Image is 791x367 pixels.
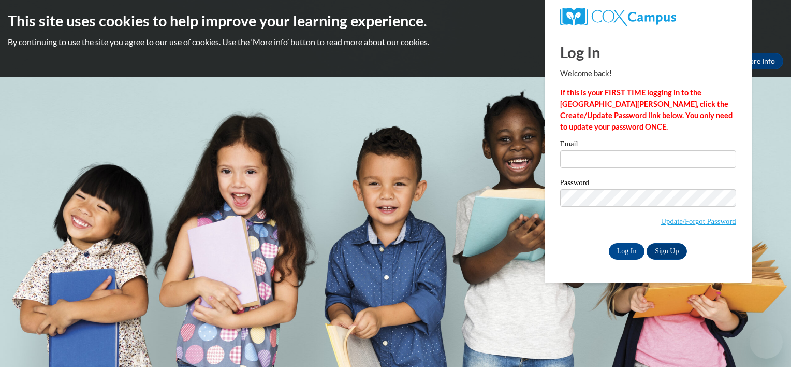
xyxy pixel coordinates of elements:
[560,68,736,79] p: Welcome back!
[560,8,736,26] a: COX Campus
[560,88,733,131] strong: If this is your FIRST TIME logging in to the [GEOGRAPHIC_DATA][PERSON_NAME], click the Create/Upd...
[661,217,736,225] a: Update/Forgot Password
[647,243,687,260] a: Sign Up
[735,53,783,69] a: More Info
[560,179,736,189] label: Password
[560,41,736,63] h1: Log In
[750,326,783,359] iframe: Button to launch messaging window
[8,10,783,31] h2: This site uses cookies to help improve your learning experience.
[560,140,736,150] label: Email
[609,243,645,260] input: Log In
[8,36,783,48] p: By continuing to use the site you agree to our use of cookies. Use the ‘More info’ button to read...
[560,8,676,26] img: COX Campus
